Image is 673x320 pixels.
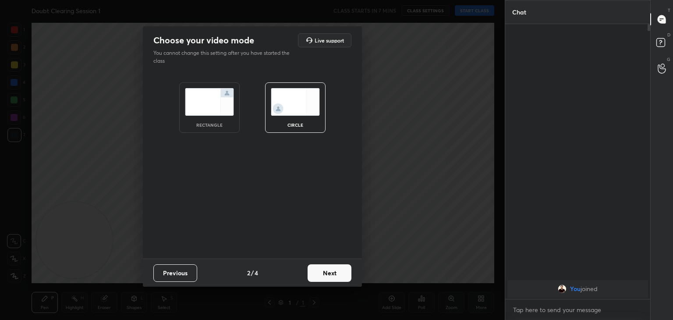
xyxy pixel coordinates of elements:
p: D [667,32,670,38]
p: G [667,56,670,63]
div: grid [505,278,650,299]
h4: 4 [255,268,258,277]
img: normalScreenIcon.ae25ed63.svg [185,88,234,116]
button: Previous [153,264,197,282]
img: circleScreenIcon.acc0effb.svg [271,88,320,116]
p: Chat [505,0,533,24]
p: You cannot change this setting after you have started the class [153,49,295,65]
h4: 2 [247,268,250,277]
h5: Live support [315,38,344,43]
span: joined [581,285,598,292]
div: circle [278,123,313,127]
h2: Choose your video mode [153,35,254,46]
button: Next [308,264,351,282]
p: T [668,7,670,14]
h4: / [251,268,254,277]
div: rectangle [192,123,227,127]
span: You [570,285,581,292]
img: 09770f7dbfa9441c9c3e57e13e3293d5.jpg [558,284,567,293]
